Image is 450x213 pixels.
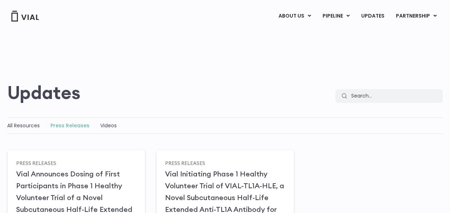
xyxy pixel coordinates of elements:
a: Press Releases [165,160,205,166]
a: Press Releases [16,160,56,166]
a: UPDATES [355,10,390,22]
img: Vial Logo [11,11,39,22]
a: Videos [100,122,117,129]
input: Search... [347,89,443,103]
a: PARTNERSHIPMenu Toggle [390,10,442,22]
h2: Updates [7,82,81,103]
a: PIPELINEMenu Toggle [317,10,355,22]
a: ABOUT USMenu Toggle [273,10,316,22]
a: All Resources [7,122,40,129]
a: Press Releases [50,122,89,129]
